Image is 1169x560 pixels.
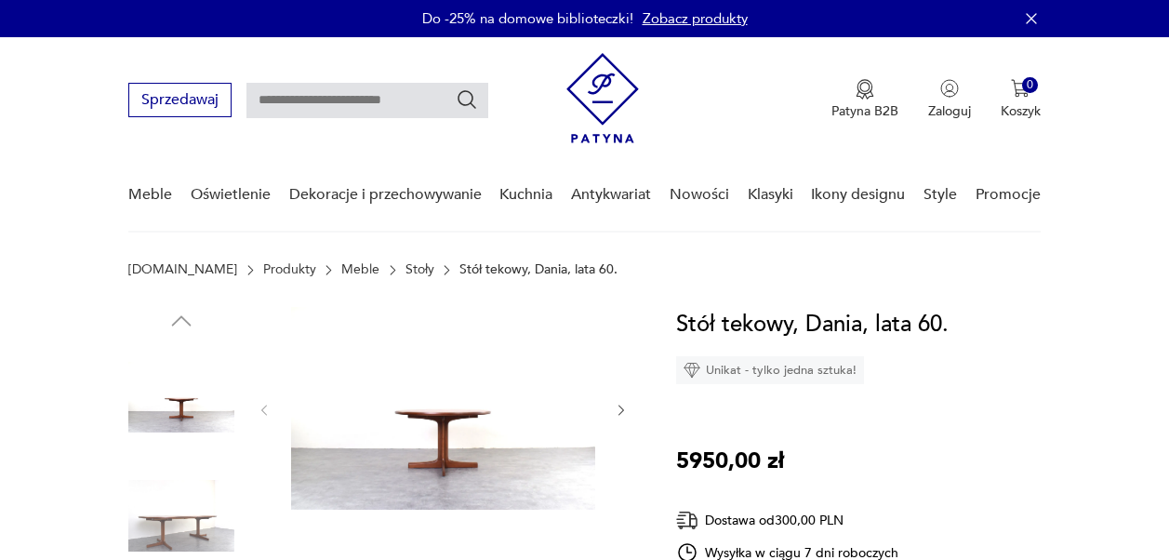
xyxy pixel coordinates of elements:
a: Zobacz produkty [643,9,748,28]
a: Antykwariat [571,159,651,231]
a: Oświetlenie [191,159,271,231]
p: Do -25% na domowe biblioteczki! [422,9,633,28]
div: Unikat - tylko jedna sztuka! [676,356,864,384]
p: Koszyk [1001,102,1041,120]
img: Ikona dostawy [676,509,698,532]
button: 0Koszyk [1001,79,1041,120]
div: Dostawa od 300,00 PLN [676,509,899,532]
p: 5950,00 zł [676,444,784,479]
img: Ikonka użytkownika [940,79,959,98]
button: Zaloguj [928,79,971,120]
p: Stół tekowy, Dania, lata 60. [459,262,618,277]
a: Klasyki [748,159,793,231]
button: Szukaj [456,88,478,111]
img: Patyna - sklep z meblami i dekoracjami vintage [566,53,639,143]
p: Patyna B2B [831,102,898,120]
img: Zdjęcie produktu Stół tekowy, Dania, lata 60. [128,344,234,450]
a: Kuchnia [499,159,552,231]
a: Promocje [976,159,1041,231]
img: Ikona medalu [856,79,874,100]
h1: Stół tekowy, Dania, lata 60. [676,307,949,342]
a: Produkty [263,262,316,277]
a: Meble [341,262,379,277]
a: [DOMAIN_NAME] [128,262,237,277]
a: Ikony designu [811,159,905,231]
button: Sprzedawaj [128,83,232,117]
a: Ikona medaluPatyna B2B [831,79,898,120]
a: Nowości [670,159,729,231]
a: Stoły [405,262,434,277]
a: Dekoracje i przechowywanie [289,159,482,231]
img: Ikona diamentu [684,362,700,379]
img: Zdjęcie produktu Stół tekowy, Dania, lata 60. [291,307,595,510]
button: Patyna B2B [831,79,898,120]
a: Sprzedawaj [128,95,232,108]
a: Style [923,159,957,231]
a: Meble [128,159,172,231]
div: 0 [1022,77,1038,93]
p: Zaloguj [928,102,971,120]
img: Ikona koszyka [1011,79,1030,98]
